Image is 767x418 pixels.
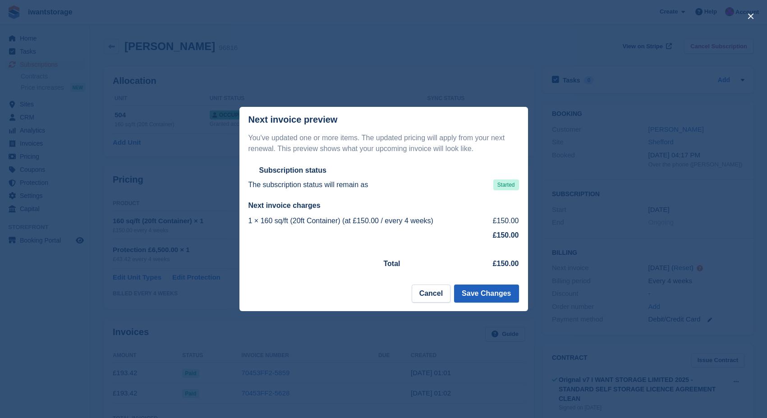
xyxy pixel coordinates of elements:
button: Cancel [412,285,450,303]
button: close [744,9,758,23]
td: £150.00 [485,214,519,228]
button: Save Changes [454,285,519,303]
h2: Next invoice charges [248,201,519,210]
h2: Subscription status [259,166,326,175]
p: The subscription status will remain as [248,179,368,190]
td: 1 × 160 sq/ft (20ft Container) (at £150.00 / every 4 weeks) [248,214,486,228]
p: You've updated one or more items. The updated pricing will apply from your next renewal. This pre... [248,133,519,154]
p: Next invoice preview [248,115,338,125]
strong: £150.00 [493,260,519,267]
strong: Total [384,260,400,267]
strong: £150.00 [493,231,519,239]
span: Started [493,179,519,190]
